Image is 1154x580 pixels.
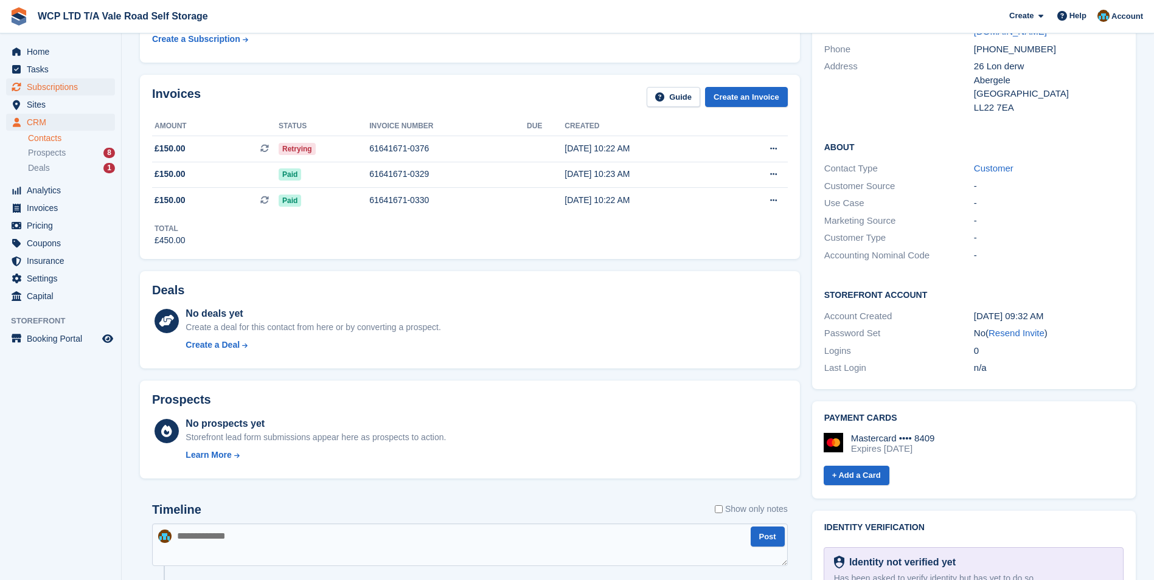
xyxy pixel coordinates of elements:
[27,252,100,269] span: Insurance
[715,503,788,516] label: Show only notes
[565,142,725,155] div: [DATE] 10:22 AM
[155,194,186,207] span: £150.00
[974,309,1124,323] div: [DATE] 09:32 AM
[6,78,115,95] a: menu
[974,60,1124,74] div: 26 Lon derw
[824,214,974,228] div: Marketing Source
[27,61,100,78] span: Tasks
[1009,10,1034,22] span: Create
[6,270,115,287] a: menu
[28,162,115,174] a: Deals 1
[6,235,115,252] a: menu
[974,249,1124,263] div: -
[824,179,974,193] div: Customer Source
[155,168,186,181] span: £150.00
[851,443,935,454] div: Expires [DATE]
[834,556,844,569] img: Identity Verification Ready
[152,87,201,107] h2: Invoices
[279,143,316,155] span: Retrying
[27,270,100,287] span: Settings
[10,7,28,26] img: stora-icon-8386f47178a22dfd0bd8f6a31ec36ba5ce8667c1dd55bd0f319d3a0aa187defe.svg
[824,361,974,375] div: Last Login
[824,466,889,486] a: + Add a Card
[152,33,240,46] div: Create a Subscription
[103,163,115,173] div: 1
[33,6,213,26] a: WCP LTD T/A Vale Road Self Storage
[186,321,440,334] div: Create a deal for this contact from here or by converting a prospect.
[824,523,1124,533] h2: Identity verification
[974,214,1124,228] div: -
[27,199,100,216] span: Invoices
[6,330,115,347] a: menu
[186,306,440,321] div: No deals yet
[279,117,369,136] th: Status
[974,196,1124,210] div: -
[11,315,121,327] span: Storefront
[186,449,231,461] div: Learn More
[27,330,100,347] span: Booking Portal
[27,182,100,199] span: Analytics
[103,148,115,158] div: 8
[155,234,186,247] div: £450.00
[152,503,201,517] h2: Timeline
[186,339,240,351] div: Create a Deal
[27,78,100,95] span: Subscriptions
[155,223,186,234] div: Total
[974,326,1124,340] div: No
[152,393,211,407] h2: Prospects
[155,142,186,155] span: £150.00
[985,328,1048,338] span: ( )
[974,74,1124,88] div: Abergele
[527,117,565,136] th: Due
[152,117,279,136] th: Amount
[186,449,446,461] a: Learn More
[6,252,115,269] a: menu
[186,416,446,431] div: No prospects yet
[751,526,785,547] button: Post
[824,326,974,340] div: Password Set
[6,96,115,113] a: menu
[28,147,66,159] span: Prospects
[974,344,1124,358] div: 0
[186,339,440,351] a: Create a Deal
[279,195,301,207] span: Paid
[369,117,527,136] th: Invoice number
[27,288,100,305] span: Capital
[824,288,1124,300] h2: Storefront Account
[824,231,974,245] div: Customer Type
[565,168,725,181] div: [DATE] 10:23 AM
[844,555,956,570] div: Identity not verified yet
[27,43,100,60] span: Home
[824,433,843,452] img: Mastercard Logo
[824,162,974,176] div: Contact Type
[974,231,1124,245] div: -
[974,361,1124,375] div: n/a
[974,163,1013,173] a: Customer
[6,288,115,305] a: menu
[824,413,1124,423] h2: Payment cards
[27,114,100,131] span: CRM
[27,96,100,113] span: Sites
[6,114,115,131] a: menu
[824,196,974,210] div: Use Case
[279,168,301,181] span: Paid
[27,235,100,252] span: Coupons
[6,217,115,234] a: menu
[6,61,115,78] a: menu
[158,530,172,543] img: Kirsty williams
[27,217,100,234] span: Pricing
[974,43,1124,57] div: [PHONE_NUMBER]
[851,433,935,444] div: Mastercard •••• 8409
[369,194,527,207] div: 61641671-0330
[824,249,974,263] div: Accounting Nominal Code
[824,309,974,323] div: Account Created
[647,87,700,107] a: Guide
[974,87,1124,101] div: [GEOGRAPHIC_DATA]
[28,133,115,144] a: Contacts
[28,147,115,159] a: Prospects 8
[1097,10,1110,22] img: Kirsty williams
[1069,10,1086,22] span: Help
[6,43,115,60] a: menu
[824,344,974,358] div: Logins
[824,140,1124,153] h2: About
